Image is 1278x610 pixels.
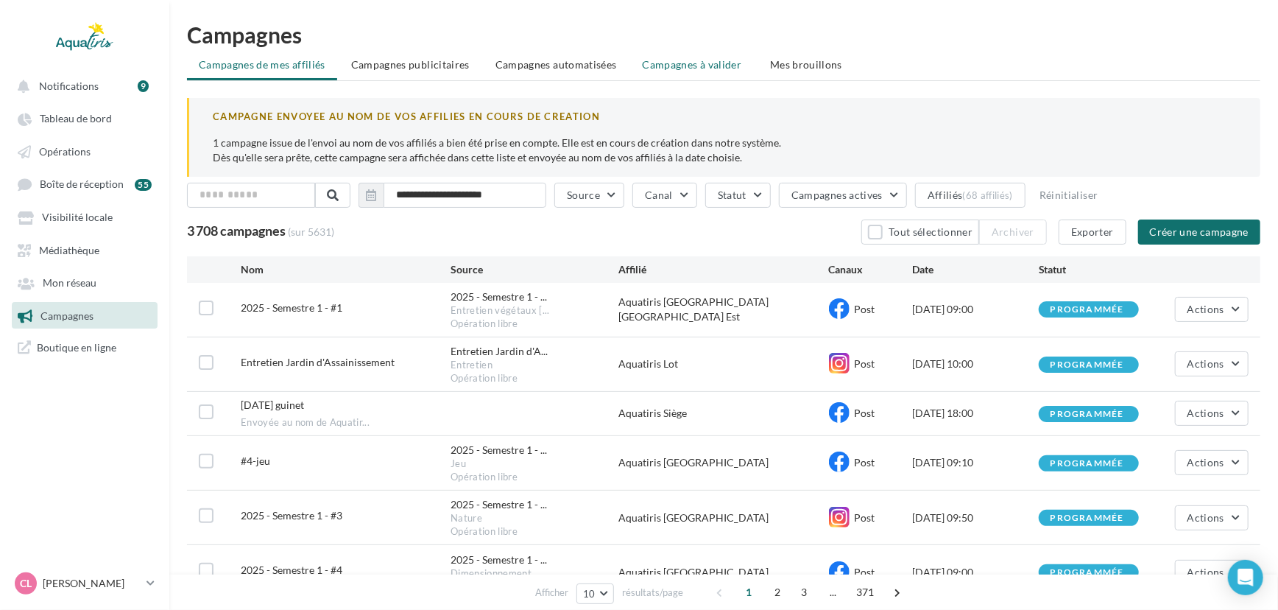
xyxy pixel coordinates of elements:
[618,565,828,580] div: Aquatiris [GEOGRAPHIC_DATA]
[855,456,875,469] span: Post
[9,203,160,230] a: Visibilité locale
[40,113,112,125] span: Tableau de bord
[1187,511,1224,524] span: Actions
[43,277,96,290] span: Mon réseau
[913,511,1039,525] div: [DATE] 09:50
[451,443,547,458] span: 2025 - Semestre 1 - ...
[861,220,979,245] button: Tout sélectionner
[1175,450,1249,475] button: Actions
[20,576,32,591] span: CL
[451,553,547,567] span: 2025 - Semestre 1 - ...
[39,244,99,256] span: Médiathèque
[1187,303,1224,315] span: Actions
[9,72,155,99] button: Notifications 9
[1175,401,1249,426] button: Actions
[766,581,790,604] span: 2
[495,58,617,71] span: Campagnes automatisées
[618,455,828,470] div: Aquatiris [GEOGRAPHIC_DATA]
[451,359,618,372] div: Entretien
[1034,186,1104,204] button: Réinitialiser
[1051,568,1124,578] div: programmée
[135,179,152,191] div: 55
[855,566,875,578] span: Post
[618,511,828,525] div: Aquatiris [GEOGRAPHIC_DATA]
[451,497,547,512] span: 2025 - Semestre 1 - ...
[241,455,270,467] span: #4-jeu
[451,344,548,359] span: Entretien Jardin d'A...
[187,222,286,239] span: 3 708 campagnes
[1059,220,1126,245] button: Exporter
[451,262,618,277] div: Source
[554,183,624,208] button: Source
[618,357,828,371] div: Aquatiris Lot
[451,471,618,484] div: Opération libre
[1187,357,1224,370] span: Actions
[576,583,614,604] button: 10
[643,57,742,72] span: Campagnes à valider
[1051,360,1124,370] div: programmée
[1175,560,1249,585] button: Actions
[855,511,875,524] span: Post
[451,458,618,471] div: Jeu
[1187,407,1224,419] span: Actions
[12,569,158,597] a: CL [PERSON_NAME]
[1051,305,1124,315] div: programmée
[241,564,342,576] span: 2025 - Semestre 1 - #4
[618,262,828,277] div: Affilié
[705,183,771,208] button: Statut
[855,357,875,370] span: Post
[241,262,451,277] div: Nom
[241,356,395,368] span: Entretien Jardin d'Assainissement
[829,262,913,277] div: Canaux
[9,138,160,164] a: Opérations
[1051,410,1124,419] div: programmée
[913,455,1039,470] div: [DATE] 09:10
[451,318,618,331] div: Opération libre
[451,567,618,581] div: Dimensionnement
[241,509,342,522] span: 2025 - Semestre 1 - #3
[738,581,761,604] span: 1
[913,302,1039,317] div: [DATE] 09:00
[1187,566,1224,578] span: Actions
[793,581,816,604] span: 3
[1175,351,1249,376] button: Actions
[1051,459,1124,469] div: programmée
[913,262,1039,277] div: Date
[855,303,875,315] span: Post
[451,525,618,539] div: Opération libre
[241,416,370,430] span: Envoyée au nom de Aquatir...
[822,581,845,604] span: ...
[855,407,875,419] span: Post
[451,304,549,318] span: Entretien végétaux [...
[451,290,547,304] span: 2025 - Semestre 1 - ...
[9,170,160,197] a: Boîte de réception 55
[288,225,334,238] span: (sur 5631)
[622,586,683,600] span: résultats/page
[9,105,160,131] a: Tableau de bord
[1039,262,1165,277] div: Statut
[1187,456,1224,469] span: Actions
[913,357,1039,371] div: [DATE] 10:00
[915,183,1025,208] button: Affiliés(68 affiliés)
[618,295,828,324] div: Aquatiris [GEOGRAPHIC_DATA] [GEOGRAPHIC_DATA] Est
[1051,513,1124,523] div: programmée
[913,565,1039,580] div: [DATE] 09:00
[632,183,697,208] button: Canal
[963,189,1013,201] div: (68 affiliés)
[913,406,1039,421] div: [DATE] 18:00
[1228,560,1263,595] div: Open Intercom Messenger
[9,334,160,360] a: Boutique en ligne
[451,512,618,525] div: Nature
[40,178,124,191] span: Boîte de réception
[39,80,99,92] span: Notifications
[9,302,160,329] a: Campagnes
[39,145,91,158] span: Opérations
[979,220,1047,245] button: Archiver
[9,236,160,263] a: Médiathèque
[37,340,116,354] span: Boutique en ligne
[850,581,880,604] span: 371
[618,406,828,421] div: Aquatiris Siège
[535,586,568,600] span: Afficher
[779,183,907,208] button: Campagnes actives
[42,211,113,224] span: Visibilité locale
